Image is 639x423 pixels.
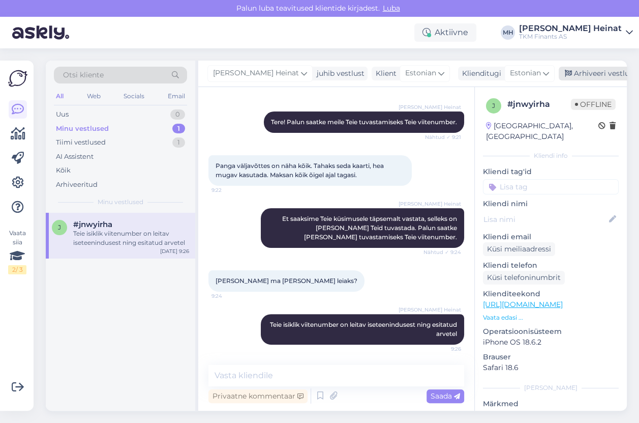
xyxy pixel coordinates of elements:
p: Vaata edasi ... [483,313,619,322]
div: 1 [172,124,185,134]
span: Offline [571,99,616,110]
p: Operatsioonisüsteem [483,326,619,337]
div: Kliendi info [483,151,619,160]
span: Estonian [510,68,541,79]
span: Nähtud ✓ 9:21 [423,133,461,141]
a: [PERSON_NAME] HeinatTKM Finants AS [519,24,633,41]
div: Web [85,90,103,103]
div: Vaata siia [8,229,26,274]
div: Küsi telefoninumbrit [483,271,565,285]
span: Et saaksime Teie küsimusele täpsemalt vastata, selleks on [PERSON_NAME] Teid tuvastada. Palun saa... [282,215,459,241]
div: [GEOGRAPHIC_DATA], [GEOGRAPHIC_DATA] [486,121,598,142]
span: Teie isiklik viitenumber on leitav iseteenindusest ning esitatud arvetel [270,321,459,337]
div: MH [501,25,515,40]
div: 1 [172,137,185,148]
span: Minu vestlused [98,198,143,207]
div: juhib vestlust [313,68,364,79]
span: 9:22 [211,186,250,194]
span: [PERSON_NAME] Heinat [399,306,461,314]
div: Klienditugi [458,68,501,79]
span: [PERSON_NAME] Heinat [399,200,461,208]
div: Socials [121,90,146,103]
span: Nähtud ✓ 9:24 [423,248,461,256]
div: Teie isiklik viitenumber on leitav iseteenindusest ning esitatud arvetel [73,229,189,247]
div: [PERSON_NAME] [483,383,619,392]
span: Saada [431,391,460,401]
div: 0 [170,109,185,120]
div: All [54,90,66,103]
div: Arhiveeritud [56,180,98,190]
div: Uus [56,109,69,120]
span: Luba [380,4,403,13]
span: #jnwyirha [73,220,112,229]
a: [URL][DOMAIN_NAME] [483,300,563,309]
p: Kliendi telefon [483,260,619,271]
span: [PERSON_NAME] Heinat [213,68,299,79]
input: Lisa nimi [483,214,607,225]
span: 9:24 [211,292,250,300]
p: Kliendi tag'id [483,166,619,177]
div: Arhiveeri vestlus [559,67,637,80]
div: [DATE] 9:26 [160,247,189,255]
div: # jnwyirha [507,98,571,110]
span: [PERSON_NAME] ma [PERSON_NAME] leiaks? [216,277,357,285]
p: Kliendi email [483,232,619,242]
div: Privaatne kommentaar [208,389,308,403]
div: Minu vestlused [56,124,109,134]
span: j [58,223,61,231]
div: Aktiivne [414,23,476,42]
p: Märkmed [483,399,619,409]
p: Kliendi nimi [483,199,619,209]
span: [PERSON_NAME] Heinat [399,103,461,111]
div: Küsi meiliaadressi [483,242,555,256]
span: j [492,102,495,109]
div: Klient [372,68,397,79]
span: Tere! Palun saatke meile Teie tuvastamiseks Teie viitenumber. [271,118,457,126]
span: Panga väljavõttes on näha kõik. Tahaks seda kaarti, hea mugav kasutada. Maksan kõik õigel ajal ta... [216,162,385,179]
p: Brauser [483,352,619,362]
span: Estonian [405,68,436,79]
span: 9:26 [423,345,461,353]
div: TKM Finants AS [519,33,622,41]
div: AI Assistent [56,152,94,162]
p: iPhone OS 18.6.2 [483,337,619,348]
div: Tiimi vestlused [56,137,106,148]
p: Safari 18.6 [483,362,619,373]
div: 2 / 3 [8,265,26,274]
div: Email [166,90,187,103]
span: Otsi kliente [63,70,104,80]
p: Klienditeekond [483,289,619,299]
img: Askly Logo [8,69,27,88]
div: Kõik [56,165,71,176]
input: Lisa tag [483,179,619,194]
div: [PERSON_NAME] Heinat [519,24,622,33]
